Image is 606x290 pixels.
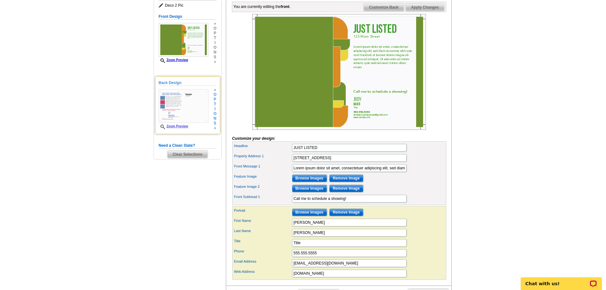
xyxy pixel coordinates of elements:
label: Front Subhead 1 [234,194,291,200]
span: Clear Selections [167,151,208,158]
span: p [213,97,216,102]
input: Remove Image [329,209,363,216]
label: Headline [234,143,291,149]
span: » [213,88,216,92]
span: p [213,31,216,36]
input: Browse Images [292,174,327,182]
span: o [213,45,216,50]
img: Z18888435_00001_2.jpg [159,89,208,123]
label: Portrait [234,208,291,213]
input: Browse Images [292,209,327,216]
span: » [213,21,216,26]
label: Property Address 1 [234,153,291,159]
span: o [213,111,216,116]
label: Web Address [234,269,291,274]
h5: Need a Clean Slate? [159,143,217,149]
span: Deco 2 Pic [159,2,217,9]
input: Remove Image [329,174,363,182]
label: Last Name [234,228,291,234]
span: s [213,55,216,60]
div: You are currently editing the . [233,4,291,10]
span: » [213,126,216,131]
label: Phone [234,249,291,254]
span: n [213,50,216,55]
span: i [213,40,216,45]
label: Front Message 1 [234,164,291,169]
label: First Name [234,218,291,223]
label: Title [234,238,291,244]
iframe: LiveChat chat widget [517,270,606,290]
span: s [213,121,216,126]
i: Customize your design: [232,136,275,141]
label: Feature Image [234,174,291,179]
a: Zoom Preview [159,124,188,128]
span: i [213,107,216,111]
input: Remove Image [329,185,363,192]
span: Customize Back [364,4,404,11]
label: Email Address [234,259,291,264]
label: Feature Image 2 [234,184,291,189]
span: t [213,102,216,107]
a: Zoom Preview [159,58,188,62]
span: » [213,60,216,64]
span: t [213,36,216,40]
h5: Front Design [159,14,217,20]
span: o [213,92,216,97]
input: Browse Images [292,185,327,192]
span: Apply Changes [406,4,444,11]
img: Z18888435_00001_1.jpg [159,23,208,57]
span: n [213,116,216,121]
b: front [281,4,289,9]
span: o [213,26,216,31]
img: Z18888435_00001_1.jpg [252,14,426,130]
h5: Back Design [159,80,217,86]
